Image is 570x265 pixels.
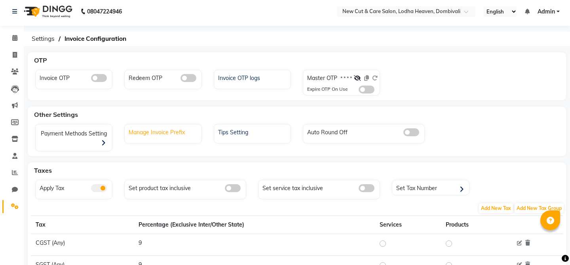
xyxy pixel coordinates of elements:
a: Tips Setting [214,126,291,137]
div: Payment Methods Setting [38,126,112,151]
th: Products [441,216,509,234]
div: Set product tax inclusive [127,182,246,193]
div: Manage Invoice Prefix [127,126,201,137]
span: Invoice Configuration [61,32,130,46]
a: Add New Tax Group [514,204,564,212]
span: Add New Tax Group [515,203,564,213]
td: CGST (Any) [31,234,134,256]
a: Invoice OTP logs [214,72,291,82]
th: Percentage (Exclusive Inter/Other State) [134,216,375,234]
div: Redeem OTP [127,72,201,82]
div: Invoice OTP [38,72,112,82]
b: 08047224946 [87,0,122,23]
td: 9 [134,234,375,256]
span: Add New Tax [479,203,513,213]
div: Tips Setting [216,126,291,137]
div: Expire OTP On Use [307,86,348,93]
div: Apply Tax [38,182,112,193]
div: Invoice OTP logs [216,72,291,82]
div: Set Tax Number [394,182,469,194]
th: Services [375,216,441,234]
th: Tax [31,216,134,234]
span: Admin [538,8,555,16]
span: Settings [28,32,59,46]
label: Master OTP [307,74,337,82]
a: Manage Invoice Prefix [125,126,201,137]
a: Add New Tax [478,204,514,212]
img: logo [20,0,74,23]
div: Auto Round Off [305,126,424,137]
div: Set service tax inclusive [260,182,380,193]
